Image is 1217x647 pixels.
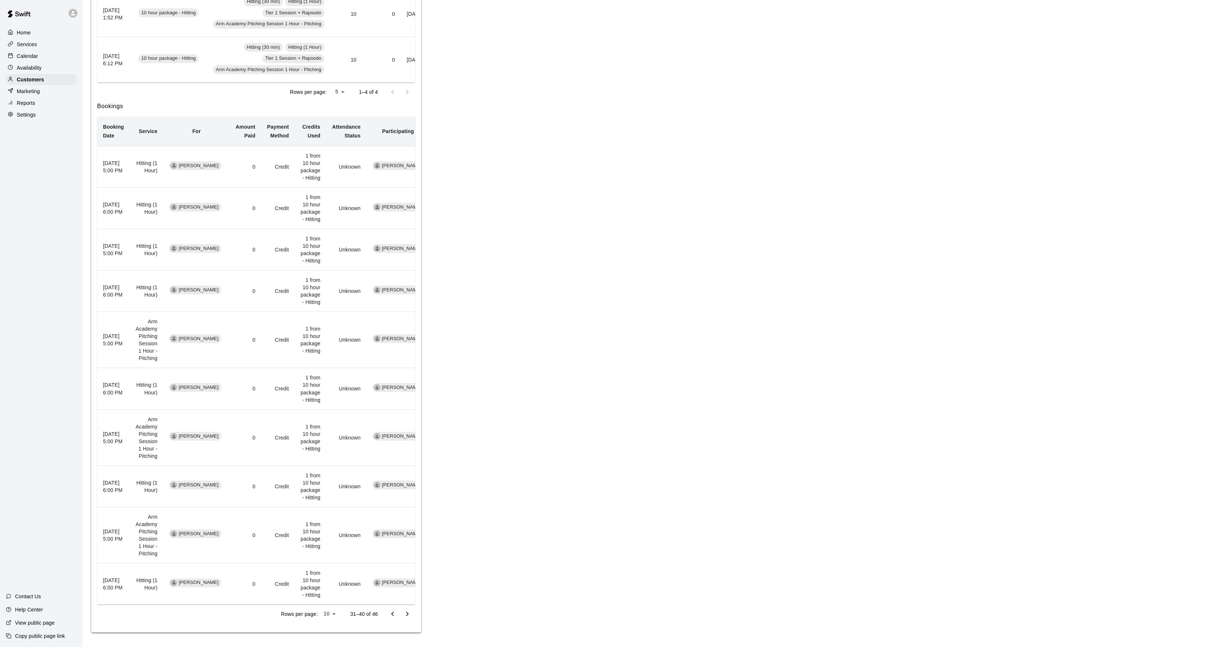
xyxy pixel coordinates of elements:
span: [PERSON_NAME] [379,287,425,294]
p: Settings [17,111,36,118]
p: Contact Us [15,593,41,600]
div: Trisha Macaluso [170,482,177,488]
th: [DATE] 6:00 PM [97,466,130,507]
a: Calendar [6,51,77,62]
div: Tyler Levine [374,162,380,169]
span: Hitting (30 min) [244,44,283,51]
td: Unknown [326,409,367,466]
span: [PERSON_NAME] [176,433,221,440]
b: Attendance Status [332,124,361,139]
th: [DATE] 5:00 PM [97,409,130,466]
div: Reports [6,98,77,109]
b: Booking Date [103,124,124,139]
td: 0 [230,146,261,188]
span: [PERSON_NAME] [379,204,425,211]
td: [DATE] [401,37,429,82]
p: 31–40 of 46 [350,610,378,618]
td: Credit [261,312,295,368]
span: [PERSON_NAME] [379,530,425,537]
td: 0 [230,312,261,368]
td: Hitting (1 Hour) [130,563,163,604]
b: Participating Staff [382,128,427,134]
td: Credit [261,466,295,507]
span: [PERSON_NAME] [176,530,221,537]
td: Credit [261,507,295,563]
div: [PERSON_NAME] [372,244,425,253]
td: 1 from 10 hour package - Hitting [295,312,326,368]
div: 10 [321,609,339,619]
td: Hitting (1 Hour) [130,368,163,409]
div: Trisha Macaluso [170,384,177,391]
span: Tier 1 Session + Rapsodo [262,10,324,16]
p: Marketing [17,88,40,95]
td: 0 [230,409,261,466]
div: Trisha Macaluso [170,245,177,252]
td: Hitting (1 Hour) [130,466,163,507]
div: Trisha Macaluso [170,204,177,210]
td: 0 [230,507,261,563]
td: 0 [230,563,261,604]
th: [DATE] 5:00 PM [97,229,130,271]
p: Home [17,29,31,36]
div: [PERSON_NAME] [372,578,425,587]
td: Unknown [326,368,367,409]
span: [PERSON_NAME] [379,433,425,440]
div: Services [6,39,77,50]
span: [PERSON_NAME] [176,287,221,294]
a: Home [6,27,77,38]
b: For [192,128,201,134]
p: 1–4 of 4 [359,88,378,96]
td: 0 [230,229,261,271]
td: 1 from 10 hour package - Hitting [295,229,326,271]
th: [DATE] 5:00 PM [97,312,130,368]
div: [PERSON_NAME] [372,529,425,538]
span: [PERSON_NAME] [176,335,221,342]
p: Calendar [17,52,38,60]
div: Steve Malvagna [374,287,380,293]
span: [PERSON_NAME] [176,482,221,489]
span: [PERSON_NAME] [379,245,425,252]
h6: Bookings [97,102,415,111]
div: [PERSON_NAME] [372,432,425,441]
span: Arm Academy Pitching Session 1 Hour - Pitching [213,21,324,27]
p: Reports [17,99,35,107]
div: [PERSON_NAME] [372,334,425,343]
p: Customers [17,76,44,83]
td: Credit [261,409,295,466]
div: Trisha Macaluso [170,335,177,342]
div: Trisha Macaluso [170,433,177,440]
span: [PERSON_NAME] [176,245,221,252]
td: 1 from 10 hour package - Hitting [295,188,326,229]
p: Rows per page: [281,610,318,618]
td: Credit [261,146,295,188]
td: 0 [230,368,261,409]
span: [PERSON_NAME] [176,579,221,586]
td: Unknown [326,229,367,271]
a: Marketing [6,86,77,97]
td: Hitting (1 Hour) [130,229,163,271]
p: View public page [15,619,55,626]
td: 0 [230,188,261,229]
td: Arm Academy Pitching Session 1 Hour - Pitching [130,409,163,466]
div: Tyler Levine [374,530,380,537]
td: Credit [261,563,295,604]
td: Arm Academy Pitching Session 1 Hour - Pitching [130,312,163,368]
button: Go to previous page [385,607,400,621]
td: 10 [332,37,362,82]
td: 1 from 10 hour package - Hitting [295,368,326,409]
a: Customers [6,74,77,85]
div: Trisha Macaluso [170,530,177,537]
div: 5 [330,87,347,97]
div: [PERSON_NAME] [372,161,425,170]
b: Amount Paid [236,124,255,139]
th: [DATE] 5:00 PM [97,146,130,188]
button: Go to next page [400,607,415,621]
td: 0 [230,466,261,507]
td: Unknown [326,312,367,368]
td: 1 from 10 hour package - Hitting [295,507,326,563]
span: [PERSON_NAME] [379,335,425,342]
td: 1 from 10 hour package - Hitting [295,271,326,312]
td: Unknown [326,146,367,188]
